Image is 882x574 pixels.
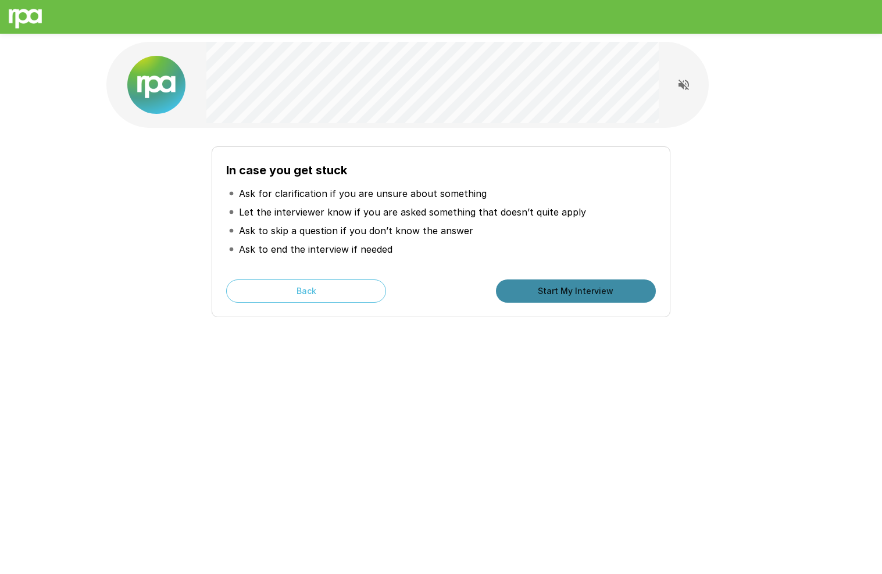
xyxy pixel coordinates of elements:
img: new%2520logo%2520(1).png [127,56,185,114]
p: Ask to skip a question if you don’t know the answer [239,224,473,238]
p: Ask for clarification if you are unsure about something [239,186,487,200]
button: Read questions aloud [672,73,695,96]
button: Start My Interview [496,279,656,303]
button: Back [226,279,386,303]
p: Let the interviewer know if you are asked something that doesn’t quite apply [239,205,586,219]
b: In case you get stuck [226,163,347,177]
p: Ask to end the interview if needed [239,242,392,256]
